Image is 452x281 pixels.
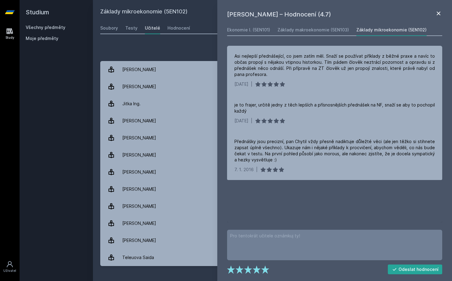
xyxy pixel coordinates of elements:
[26,35,58,41] span: Moje předměty
[122,166,156,178] div: [PERSON_NAME]
[1,24,18,43] a: Study
[234,139,435,163] div: Přednášky jsou precizní, pan Chytil vždy přesně nadiktuje důležté věci (ale jen těžko si stihnete...
[122,63,156,76] div: [PERSON_NAME]
[388,265,443,274] button: Odeslat hodnocení
[122,251,154,264] div: Teleuova Saida
[251,81,252,87] div: |
[100,7,376,17] h2: Základy mikroekonomie (5EN102)
[122,183,156,195] div: [PERSON_NAME]
[100,22,118,34] a: Soubory
[145,22,160,34] a: Učitelé
[234,81,248,87] div: [DATE]
[6,35,14,40] div: Study
[100,25,118,31] div: Soubory
[122,115,156,127] div: [PERSON_NAME]
[122,81,156,93] div: [PERSON_NAME]
[100,164,445,181] a: [PERSON_NAME] 1 hodnocení 4.0
[234,102,435,114] div: je to frajer, určitě jedny z těch lepších a přísnosnějších přednášek na NF, snaží se aby to pocho...
[100,112,445,129] a: [PERSON_NAME] 2 hodnocení 3.5
[100,61,445,78] a: [PERSON_NAME] 2 hodnocení 2.0
[122,98,141,110] div: Jitka Ing.
[100,232,445,249] a: [PERSON_NAME] 1 hodnocení 5.0
[145,25,160,31] div: Učitelé
[100,129,445,146] a: [PERSON_NAME] 2 hodnocení 5.0
[122,132,156,144] div: [PERSON_NAME]
[26,25,65,30] a: Všechny předměty
[100,78,445,95] a: [PERSON_NAME] 3 hodnocení 4.7
[234,118,248,124] div: [DATE]
[100,95,445,112] a: Jitka Ing. 3 hodnocení 5.0
[100,215,445,232] a: [PERSON_NAME] 4 hodnocení 4.0
[234,167,254,173] div: 7. 1. 2016
[100,146,445,164] a: [PERSON_NAME] 1 hodnocení 4.0
[125,22,138,34] a: Testy
[100,198,445,215] a: [PERSON_NAME] 1 hodnocení 5.0
[256,167,258,173] div: |
[122,149,156,161] div: [PERSON_NAME]
[167,22,190,34] a: Hodnocení
[234,53,435,77] div: Asi nejlepší přednášející, co jsem zatím měl. Snaží se používat příklady z běžné praxe a navíc to...
[167,25,190,31] div: Hodnocení
[100,249,445,266] a: Teleuova Saida 1 hodnocení 5.0
[1,258,18,276] a: Uživatel
[122,217,156,229] div: [PERSON_NAME]
[122,200,156,212] div: [PERSON_NAME]
[125,25,138,31] div: Testy
[122,234,156,247] div: [PERSON_NAME]
[251,118,252,124] div: |
[3,268,16,273] div: Uživatel
[100,181,445,198] a: [PERSON_NAME] 4 hodnocení 4.3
